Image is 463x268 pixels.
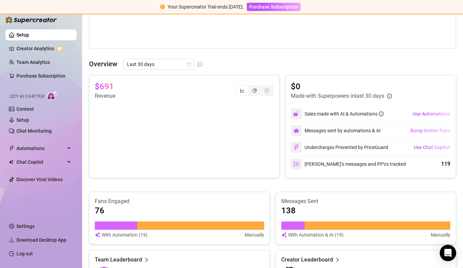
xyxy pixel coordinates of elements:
[291,125,381,136] div: Messages sent by automations & AI
[16,237,66,243] span: Download Desktop App
[441,160,450,168] div: 119
[16,32,29,38] a: Setup
[197,62,202,67] span: info-circle
[16,128,52,134] a: Chat Monitoring
[95,231,100,239] img: svg%3e
[16,59,50,65] a: Team Analytics
[293,161,299,167] img: svg%3e
[265,88,269,93] span: dollar-circle
[127,59,191,69] span: Last 30 days
[431,231,450,239] article: Manually
[291,92,384,100] article: Made with Superpowers in last 30 days
[281,205,296,216] article: 138
[249,4,298,10] span: Purchase Subscription
[16,177,63,182] a: Discover Viral Videos
[16,73,65,79] a: Purchase Subscription
[281,256,333,264] article: Creator Leaderboard
[9,146,14,151] span: thunderbolt
[16,251,33,256] a: Log out
[291,159,406,170] div: [PERSON_NAME]’s messages and PPVs tracked
[10,93,44,100] span: Izzy AI Chatter
[293,144,299,150] img: svg%3e
[281,198,451,205] article: Messages Sent
[16,143,65,154] span: Automations
[95,92,115,100] article: Revenue
[95,205,104,216] article: 76
[379,111,384,116] span: info-circle
[440,245,456,261] div: Open Intercom Messenger
[293,111,299,117] img: svg%3e
[160,4,165,9] span: exclamation-circle
[95,256,142,264] article: Team Leaderboard
[247,4,300,10] a: Purchase Subscription
[410,128,450,133] span: Bump Online Fans
[47,91,57,100] img: AI Chatter
[412,108,450,119] button: Use Automations
[16,157,65,167] span: Chat Copilot
[413,142,450,153] button: Use Chat Copilot
[89,59,117,69] article: Overview
[95,81,114,92] article: $691
[245,231,264,239] article: Manually
[410,125,450,136] button: Bump Online Fans
[305,110,384,118] div: Sales made with AI & Automations
[288,231,344,239] article: With Automation & AI (19)
[16,43,71,54] a: Creator Analytics exclamation-circle
[291,81,392,92] article: $0
[16,106,34,112] a: Content
[16,117,29,123] a: Setup
[5,16,57,23] img: logo-BBDzfeDw.svg
[9,237,14,243] span: download
[168,4,244,10] span: Your Supercreator Trial ends [DATE].
[294,128,299,133] img: svg%3e
[413,111,450,117] span: Use Automations
[281,231,287,239] img: svg%3e
[102,231,147,239] article: With Automation (19)
[144,256,149,264] span: right
[414,145,450,150] span: Use Chat Copilot
[252,88,257,93] span: pie-chart
[95,198,264,205] article: Fans Engaged
[291,142,388,153] div: Undercharges Prevented by PriceGuard
[387,94,392,98] span: info-circle
[247,3,300,11] button: Purchase Subscription
[9,160,13,164] img: Chat Copilot
[235,85,274,96] div: segmented control
[240,88,245,93] span: line-chart
[187,62,191,66] span: calendar
[335,256,340,264] span: right
[16,224,35,229] a: Settings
